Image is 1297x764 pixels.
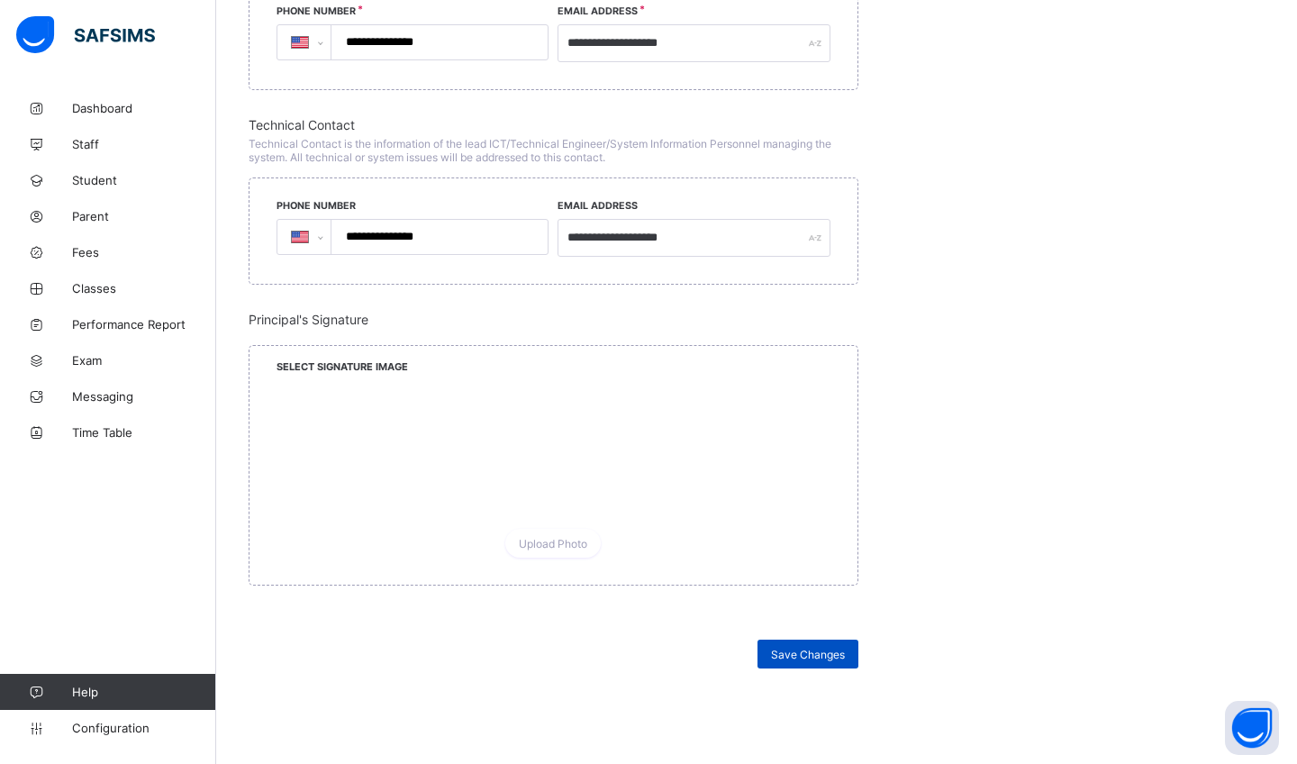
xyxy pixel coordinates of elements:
span: Fees [72,245,216,259]
span: Save Changes [771,648,845,661]
span: Technical Contact is the information of the lead ICT/Technical Engineer/System Information Person... [249,137,831,164]
span: Classes [72,281,216,296]
span: Parent [72,209,216,223]
span: Select Signature Image [277,360,408,373]
button: Open asap [1225,701,1279,755]
label: Email Address [558,200,638,212]
span: Technical Contact [249,117,858,132]
span: Messaging [72,389,216,404]
span: Dashboard [72,101,216,115]
span: Help [72,685,215,699]
img: safsims [16,16,155,54]
label: Phone Number [277,5,356,17]
span: Time Table [72,425,216,440]
label: Email Address [558,5,638,17]
span: Configuration [72,721,215,735]
span: Principal's Signature [249,312,858,327]
span: Student [72,173,216,187]
span: Exam [72,353,216,368]
div: Technical Contact [249,117,858,285]
div: Principal's Signature [249,312,858,586]
span: Staff [72,137,216,151]
span: Performance Report [72,317,216,332]
label: Phone Number [277,200,356,212]
span: Upload Photo [519,537,587,550]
